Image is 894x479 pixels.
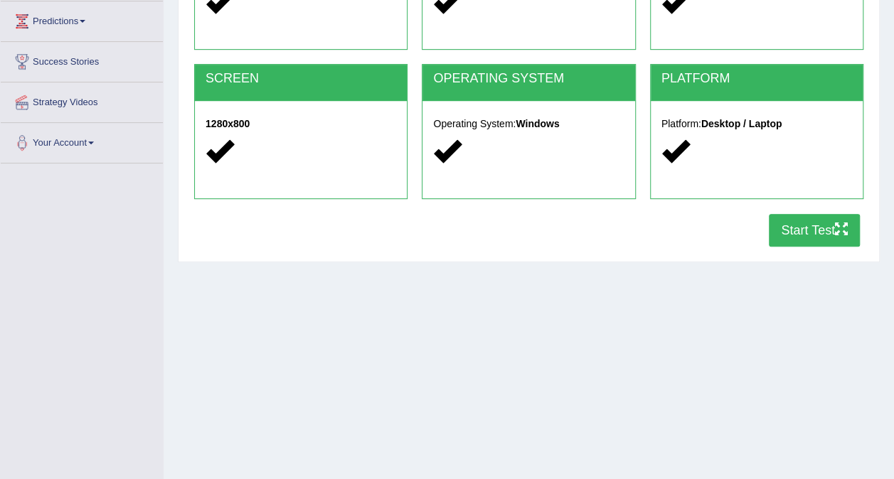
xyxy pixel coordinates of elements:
a: Predictions [1,1,163,37]
h2: PLATFORM [661,72,852,86]
a: Success Stories [1,42,163,77]
a: Your Account [1,123,163,158]
strong: Desktop / Laptop [701,118,782,129]
h5: Platform: [661,119,852,129]
button: Start Test [769,214,860,247]
h2: OPERATING SYSTEM [433,72,624,86]
h2: SCREEN [206,72,396,86]
strong: Windows [516,118,559,129]
strong: 1280x800 [206,118,250,129]
a: Strategy Videos [1,82,163,118]
h5: Operating System: [433,119,624,129]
